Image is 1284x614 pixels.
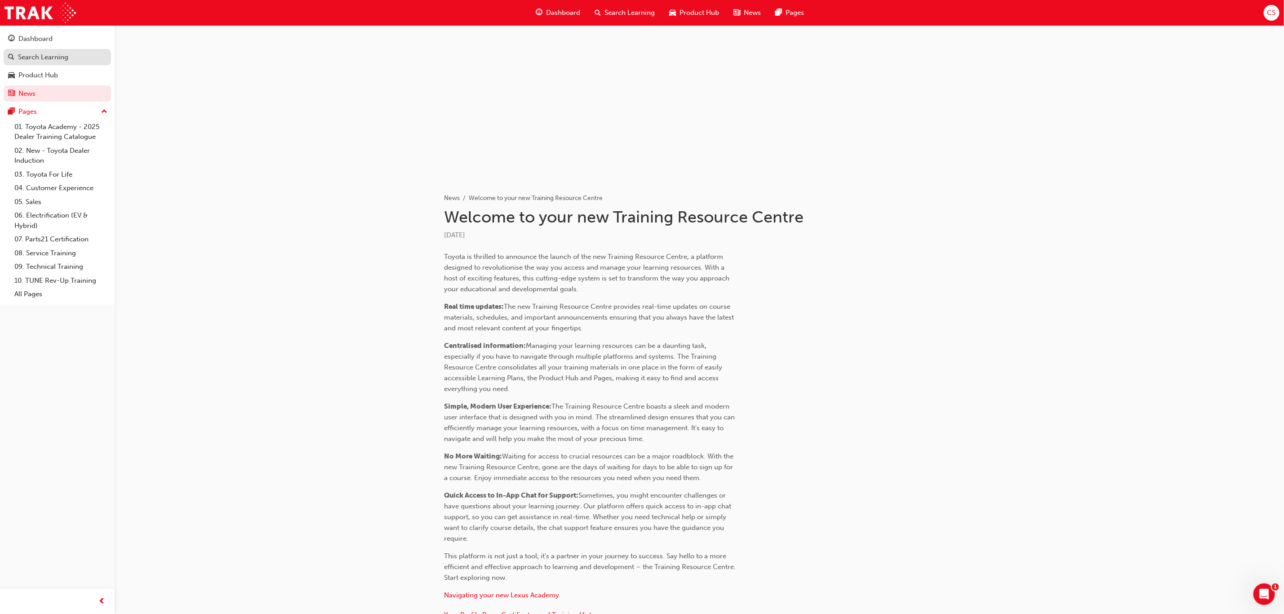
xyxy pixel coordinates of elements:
a: Search Learning [4,49,111,66]
span: Real time updates: [444,303,504,311]
span: car-icon [8,71,15,80]
span: Search Learning [604,8,655,18]
span: Sometimes, you might encounter challenges or have questions about your learning journey. Our plat... [444,491,733,543]
a: 09. Technical Training [11,260,111,274]
iframe: Intercom live chat [1253,583,1275,605]
a: 08. Service Training [11,246,111,260]
span: search-icon [595,7,601,18]
a: car-iconProduct Hub [662,4,726,22]
span: news-icon [733,7,740,18]
a: Navigating your new Lexus Academy [444,591,559,599]
span: The new Training Resource Centre provides real-time updates on course materials, schedules, and i... [444,303,736,332]
span: car-icon [669,7,676,18]
span: Waiting for access to crucial resources can be a major roadblock. With the new Training Resource ... [444,452,735,482]
a: pages-iconPages [768,4,811,22]
a: News [444,194,460,202]
a: 04. Customer Experience [11,181,111,195]
span: News [744,8,761,18]
a: search-iconSearch Learning [587,4,662,22]
div: Dashboard [18,34,53,44]
span: pages-icon [8,108,15,116]
span: Centralised information: [444,342,526,350]
a: 02. New - Toyota Dealer Induction [11,144,111,168]
a: 07. Parts21 Certification [11,232,111,246]
li: Welcome to your new Training Resource Centre [469,193,603,204]
a: Dashboard [4,31,111,47]
div: Search Learning [18,52,68,62]
a: 10. TUNE Rev-Up Training [11,274,111,288]
span: Quick Access to In-App Chat for Support: [444,491,578,499]
button: Pages [4,103,111,120]
a: News [4,85,111,102]
span: guage-icon [8,35,15,43]
span: Dashboard [546,8,580,18]
span: No More Waiting: [444,452,502,460]
button: DashboardSearch LearningProduct HubNews [4,29,111,103]
span: The Training Resource Centre boasts a sleek and modern user interface that is designed with you i... [444,402,737,443]
a: 05. Sales [11,195,111,209]
span: Pages [786,8,804,18]
a: guage-iconDashboard [529,4,587,22]
span: CS [1267,8,1276,18]
span: pages-icon [775,7,782,18]
button: CS [1264,5,1280,21]
a: Product Hub [4,67,111,84]
span: Toyota is thrilled to announce the launch of the new Training Resource Centre, a platform designe... [444,253,731,293]
span: This platform is not just a tool; it's a partner in your journey to success. Say hello to a more ... [444,552,738,582]
span: Managing your learning resources can be a daunting task, especially if you have to navigate throu... [444,342,724,393]
h1: Welcome to your new Training Resource Centre [444,207,805,227]
img: Trak [4,3,76,23]
span: guage-icon [536,7,542,18]
span: prev-icon [99,596,106,607]
span: Simple, Modern User Experience: [444,402,551,410]
a: All Pages [11,287,111,301]
a: news-iconNews [726,4,768,22]
span: up-icon [101,106,107,118]
a: 03. Toyota For Life [11,168,111,182]
div: Pages [18,107,37,117]
a: 06. Electrification (EV & Hybrid) [11,209,111,232]
a: 01. Toyota Academy - 2025 Dealer Training Catalogue [11,120,111,144]
span: search-icon [8,53,14,62]
span: news-icon [8,90,15,98]
span: Product Hub [680,8,719,18]
span: 1 [1272,583,1279,591]
span: [DATE] [444,231,465,239]
div: Product Hub [18,70,58,80]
